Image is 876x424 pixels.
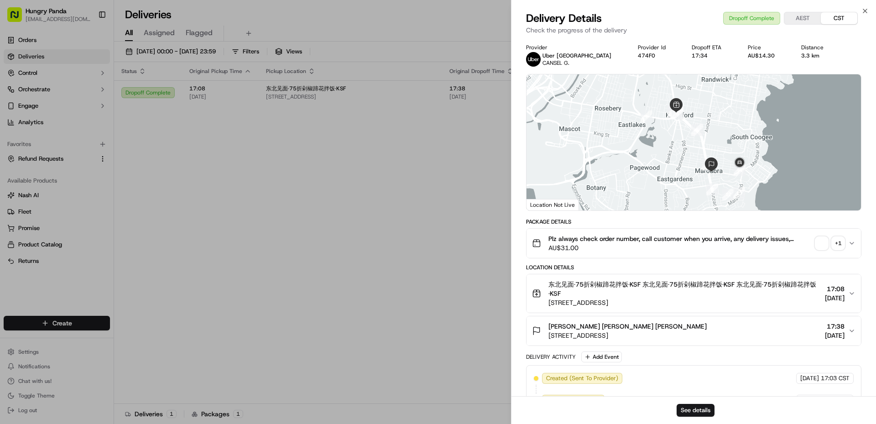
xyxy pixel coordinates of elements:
span: [STREET_ADDRESS] [548,331,707,340]
div: 11 [706,183,718,195]
span: Delivery Details [526,11,602,26]
span: [DATE] [825,331,845,340]
span: Plz always check order number, call customer when you arrive, any delivery issues, Contact WhatsA... [548,234,812,243]
div: + 1 [832,237,845,250]
div: Provider [526,44,623,51]
span: [PERSON_NAME] [28,166,74,173]
img: 8016278978528_b943e370aa5ada12b00a_72.png [19,87,36,104]
div: 12 [722,188,734,200]
div: 13 [733,187,745,199]
div: Dropoff ETA [692,44,733,51]
div: 1 [641,110,652,122]
div: 7 [667,105,679,117]
div: Past conversations [9,119,61,126]
span: Created (Sent To Provider) [546,374,618,382]
span: [DATE] [825,293,845,303]
a: Powered byPylon [64,226,110,233]
div: 17:34 [692,52,733,59]
img: 1736555255976-a54dd68f-1ca7-489b-9aae-adbdc363a1c4 [18,167,26,174]
button: 东北见面·75折剁椒蹄花拌饭·KSF 东北见面·75折剁椒蹄花拌饭·KSF 东北见面·75折剁椒蹄花拌饭·KSF[STREET_ADDRESS]17:08[DATE] [527,274,861,313]
span: 9月17日 [35,141,57,149]
div: We're available if you need us! [41,96,125,104]
p: Check the progress of the delivery [526,26,861,35]
span: API Documentation [86,204,146,213]
a: 💻API Documentation [73,200,150,217]
div: 8 [672,108,683,120]
div: 14 [734,164,746,176]
button: [PERSON_NAME] [PERSON_NAME] [PERSON_NAME][STREET_ADDRESS]17:38[DATE] [527,316,861,345]
div: Location Not Live [527,199,579,210]
div: 3.3 km [801,52,835,59]
span: CANSEL G. [542,59,569,67]
p: Uber [GEOGRAPHIC_DATA] [542,52,611,59]
button: See all [141,117,166,128]
span: Pylon [91,226,110,233]
a: 📗Knowledge Base [5,200,73,217]
span: 17:03 CST [821,374,850,382]
div: Start new chat [41,87,150,96]
button: Plz always check order number, call customer when you arrive, any delivery issues, Contact WhatsA... [527,229,861,258]
button: 474F0 [638,52,655,59]
img: Nash [9,9,27,27]
span: • [30,141,33,149]
div: 💻 [77,205,84,212]
span: 东北见面·75折剁椒蹄花拌饭·KSF 东北见面·75折剁椒蹄花拌饭·KSF 东北见面·75折剁椒蹄花拌饭·KSF [548,280,821,298]
div: Provider Id [638,44,678,51]
div: 9 [691,124,703,136]
span: [STREET_ADDRESS] [548,298,821,307]
img: 1736555255976-a54dd68f-1ca7-489b-9aae-adbdc363a1c4 [9,87,26,104]
span: • [76,166,79,173]
span: 17:38 [825,322,845,331]
button: See details [677,404,714,417]
div: AU$14.30 [748,52,787,59]
button: AEST [784,12,821,24]
span: 17:08 [825,284,845,293]
div: Package Details [526,218,861,225]
div: 📗 [9,205,16,212]
span: [DATE] [800,374,819,382]
input: Got a question? Start typing here... [24,59,164,68]
div: 10 [702,159,714,171]
div: Distance [801,44,835,51]
span: [PERSON_NAME] [PERSON_NAME] [PERSON_NAME] [548,322,707,331]
button: Add Event [581,351,622,362]
span: Knowledge Base [18,204,70,213]
div: Price [748,44,787,51]
button: +1 [815,237,845,250]
span: AU$31.00 [548,243,812,252]
div: Location Details [526,264,861,271]
p: Welcome 👋 [9,37,166,51]
div: Delivery Activity [526,353,576,361]
img: Asif Zaman Khan [9,157,24,172]
span: 8月27日 [81,166,102,173]
button: CST [821,12,857,24]
button: Start new chat [155,90,166,101]
img: uber-new-logo.jpeg [526,52,541,67]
